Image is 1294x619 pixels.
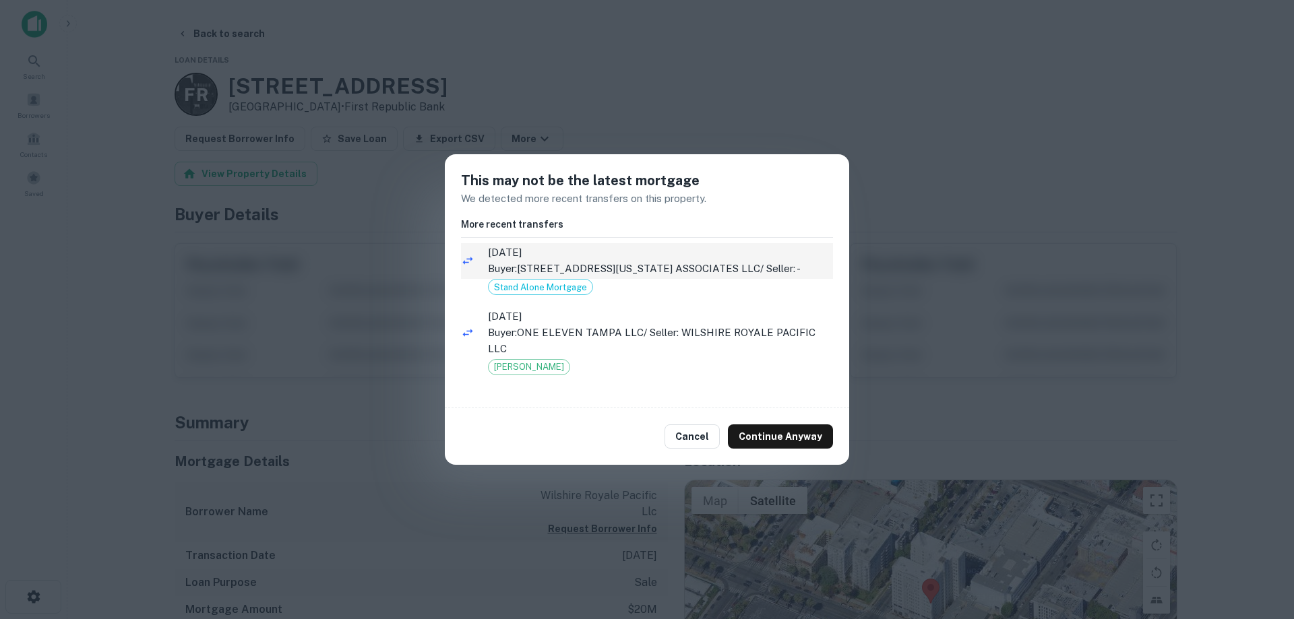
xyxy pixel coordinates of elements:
[488,325,833,356] p: Buyer: ONE ELEVEN TAMPA LLC / Seller: WILSHIRE ROYALE PACIFIC LLC
[488,261,833,277] p: Buyer: [STREET_ADDRESS][US_STATE] ASSOCIATES LLC / Seller: -
[489,360,569,374] span: [PERSON_NAME]
[665,424,720,449] button: Cancel
[461,217,833,232] h6: More recent transfers
[488,279,593,295] div: Stand Alone Mortgage
[488,308,833,325] span: [DATE]
[461,170,833,191] h5: This may not be the latest mortgage
[488,245,833,261] span: [DATE]
[488,359,570,375] div: Grant Deed
[728,424,833,449] button: Continue Anyway
[461,191,833,207] p: We detected more recent transfers on this property.
[489,281,592,294] span: Stand Alone Mortgage
[1227,511,1294,576] iframe: Chat Widget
